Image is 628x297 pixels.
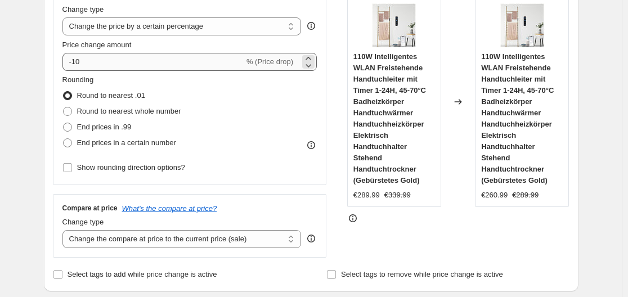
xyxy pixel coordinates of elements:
[384,190,411,201] strike: €339.99
[62,5,104,13] span: Change type
[512,190,539,201] strike: €289.99
[77,163,185,172] span: Show rounding direction options?
[62,75,94,84] span: Rounding
[68,270,217,278] span: Select tags to add while price change is active
[77,91,145,100] span: Round to nearest .01
[77,138,176,147] span: End prices in a certain number
[77,107,181,115] span: Round to nearest whole number
[122,204,217,213] button: What's the compare at price?
[353,52,426,184] span: 110W Intelligentes WLAN Freistehende Handtuchleiter mit Timer 1-24H, 45-70°C Badheizkörper Handtu...
[62,204,118,213] h3: Compare at price
[481,190,508,201] div: €260.99
[353,190,380,201] div: €289.99
[481,52,554,184] span: 110W Intelligentes WLAN Freistehende Handtuchleiter mit Timer 1-24H, 45-70°C Badheizkörper Handtu...
[62,40,132,49] span: Price change amount
[77,123,132,131] span: End prices in .99
[371,3,416,48] img: 71pDw5GCrfL_80x.jpg
[246,57,293,66] span: % (Price drop)
[306,20,317,31] div: help
[341,270,503,278] span: Select tags to remove while price change is active
[500,3,545,48] img: 71pDw5GCrfL_80x.jpg
[62,53,244,71] input: -15
[62,218,104,226] span: Change type
[306,233,317,244] div: help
